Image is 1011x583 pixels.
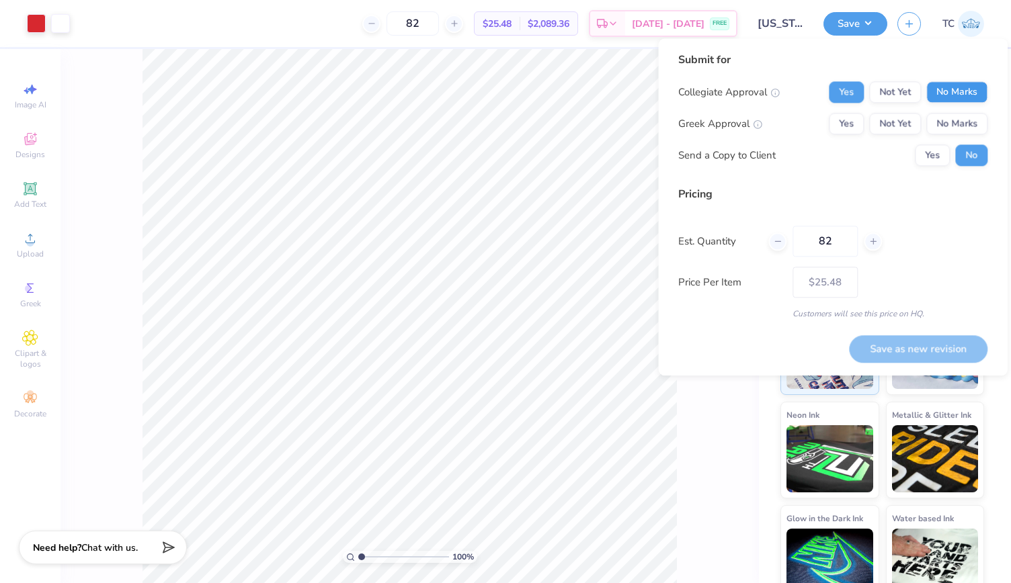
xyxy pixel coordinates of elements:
div: Send a Copy to Client [678,148,776,163]
button: Not Yet [869,81,921,103]
span: 100 % [452,551,474,563]
button: No [955,144,987,166]
div: Collegiate Approval [678,85,780,100]
span: TC [942,16,955,32]
span: Water based Ink [892,511,954,525]
div: Greek Approval [678,116,762,132]
span: $2,089.36 [528,17,569,31]
span: Neon Ink [786,408,819,422]
div: Pricing [678,186,987,202]
span: Metallic & Glitter Ink [892,408,971,422]
input: – – [387,11,439,36]
button: No Marks [926,113,987,134]
input: – – [793,226,858,257]
img: Tahlyia Curtice [958,11,984,37]
button: No Marks [926,81,987,103]
span: Greek [20,298,41,309]
button: Yes [829,81,864,103]
span: Glow in the Dark Ink [786,511,863,525]
label: Price Per Item [678,275,782,290]
span: Image AI [15,99,46,110]
strong: Need help? [33,541,81,554]
div: Submit for [678,52,987,68]
button: Not Yet [869,113,921,134]
input: Untitled Design [747,10,813,37]
div: Customers will see this price on HQ. [678,308,987,320]
span: Add Text [14,199,46,210]
button: Yes [829,113,864,134]
label: Est. Quantity [678,234,758,249]
a: TC [942,11,984,37]
span: Chat with us. [81,541,138,554]
span: Upload [17,249,44,259]
img: Metallic & Glitter Ink [892,425,979,492]
span: Decorate [14,408,46,419]
span: FREE [713,19,727,28]
span: $25.48 [483,17,512,31]
span: Designs [15,149,45,160]
span: Clipart & logos [7,348,54,369]
img: Neon Ink [786,425,873,492]
span: [DATE] - [DATE] [632,17,704,31]
button: Yes [915,144,950,166]
button: Save [823,12,887,36]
